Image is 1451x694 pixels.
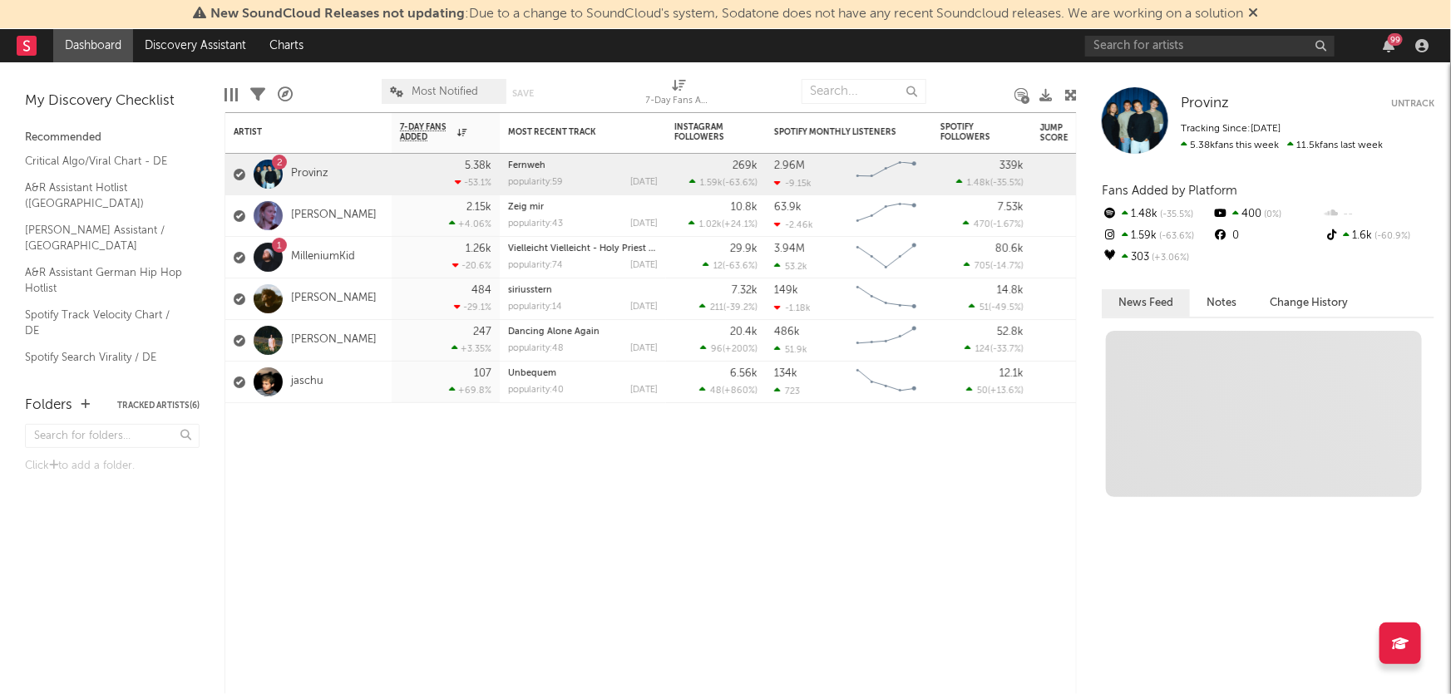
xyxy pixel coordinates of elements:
div: Spotify Monthly Listeners [774,127,899,137]
a: [PERSON_NAME] [291,292,377,306]
div: A&R Pipeline [278,71,293,119]
span: 470 [974,220,990,229]
span: 5.38k fans this week [1181,140,1279,150]
div: 1.59k [1102,225,1212,247]
span: -1.67 % [993,220,1021,229]
div: 247 [473,327,491,337]
span: Most Notified [412,86,478,97]
input: Search for artists [1085,36,1335,57]
span: 1.02k [699,220,722,229]
div: 20.4k [730,327,758,337]
div: 63.9k [774,202,802,213]
span: -35.5 % [1157,210,1193,219]
div: ( ) [699,385,758,396]
svg: Chart title [849,362,924,403]
span: +3.06 % [1149,253,1189,263]
span: 51 [980,303,989,313]
div: Jump Score [1040,123,1082,143]
div: [DATE] [630,344,658,353]
div: ( ) [689,177,758,188]
a: Critical Algo/Viral Chart - DE [25,152,183,170]
div: ( ) [966,385,1024,396]
div: popularity: 43 [508,219,563,229]
a: Charts [258,29,315,62]
div: -- [1324,204,1434,225]
div: [DATE] [630,386,658,395]
button: Notes [1190,289,1253,317]
div: 1.26k [466,244,491,254]
a: Spotify Search Virality / DE [25,348,183,367]
div: 7-Day Fans Added (7-Day Fans Added) [646,71,713,119]
button: News Feed [1102,289,1190,317]
div: siriusstern [508,286,658,295]
span: -33.7 % [993,345,1021,354]
button: Save [512,89,534,98]
span: 705 [975,262,990,271]
span: Provinz [1181,96,1229,111]
a: Zeig mir [508,203,544,212]
a: A&R Assistant Hotlist ([GEOGRAPHIC_DATA]) [25,179,183,213]
svg: Chart title [849,154,924,195]
span: -63.6 % [725,262,755,271]
div: 303 [1102,247,1212,268]
div: -1.18k [774,303,811,313]
div: ( ) [969,302,1024,313]
div: 6.56k [730,368,758,379]
div: 0 [1212,225,1323,247]
div: [DATE] [630,178,658,187]
div: 66.4 [1040,289,1107,309]
div: 339k [999,160,1024,171]
button: Change History [1253,289,1365,317]
div: My Discovery Checklist [25,91,200,111]
div: ( ) [700,343,758,354]
span: +200 % [725,345,755,354]
span: 12 [713,262,723,271]
span: Fans Added by Platform [1102,185,1237,197]
div: Artist [234,127,358,137]
span: -63.6 % [725,179,755,188]
span: 50 [977,386,988,396]
div: ( ) [963,219,1024,229]
div: 77.4 [1040,248,1107,268]
div: [DATE] [630,261,658,270]
button: Tracked Artists(6) [117,401,200,410]
a: Dashboard [53,29,133,62]
div: ( ) [965,343,1024,354]
div: 1.48k [1102,204,1212,225]
svg: Chart title [849,237,924,278]
span: -60.9 % [1373,232,1411,241]
div: popularity: 14 [508,303,562,312]
div: 10.8k [731,202,758,213]
div: 7.53k [998,202,1024,213]
a: [PERSON_NAME] [291,333,377,347]
a: Dancing Alone Again [508,327,600,337]
span: : Due to a change to SoundCloud's system, Sodatone does not have any recent Soundcloud releases. ... [210,7,1243,21]
button: 99 [1383,39,1394,52]
div: Dancing Alone Again [508,327,658,337]
input: Search for folders... [25,424,200,448]
span: 1.48k [967,179,990,188]
div: Zeig mir [508,203,658,212]
span: New SoundCloud Releases not updating [210,7,465,21]
div: Most Recent Track [508,127,633,137]
div: 400 [1212,204,1323,225]
a: [PERSON_NAME] Assistant / [GEOGRAPHIC_DATA] [25,221,183,255]
div: Spotify Followers [940,122,999,142]
div: ( ) [688,219,758,229]
a: [PERSON_NAME] [291,209,377,223]
div: 51.9k [774,344,807,355]
div: Edit Columns [225,71,238,119]
div: Click to add a folder. [25,456,200,476]
div: 7.32k [732,285,758,296]
span: 7-Day Fans Added [400,122,453,142]
div: Fernweh [508,161,658,170]
span: 48 [710,386,722,396]
a: Spotify Track Velocity Chart / DE [25,306,183,340]
a: Discovery Assistant [133,29,258,62]
div: [DATE] [630,219,658,229]
div: [DATE] [630,303,658,312]
div: 12.1k [999,368,1024,379]
div: +69.8 % [449,385,491,396]
span: 11.5k fans last week [1181,140,1383,150]
span: +860 % [724,386,755,396]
